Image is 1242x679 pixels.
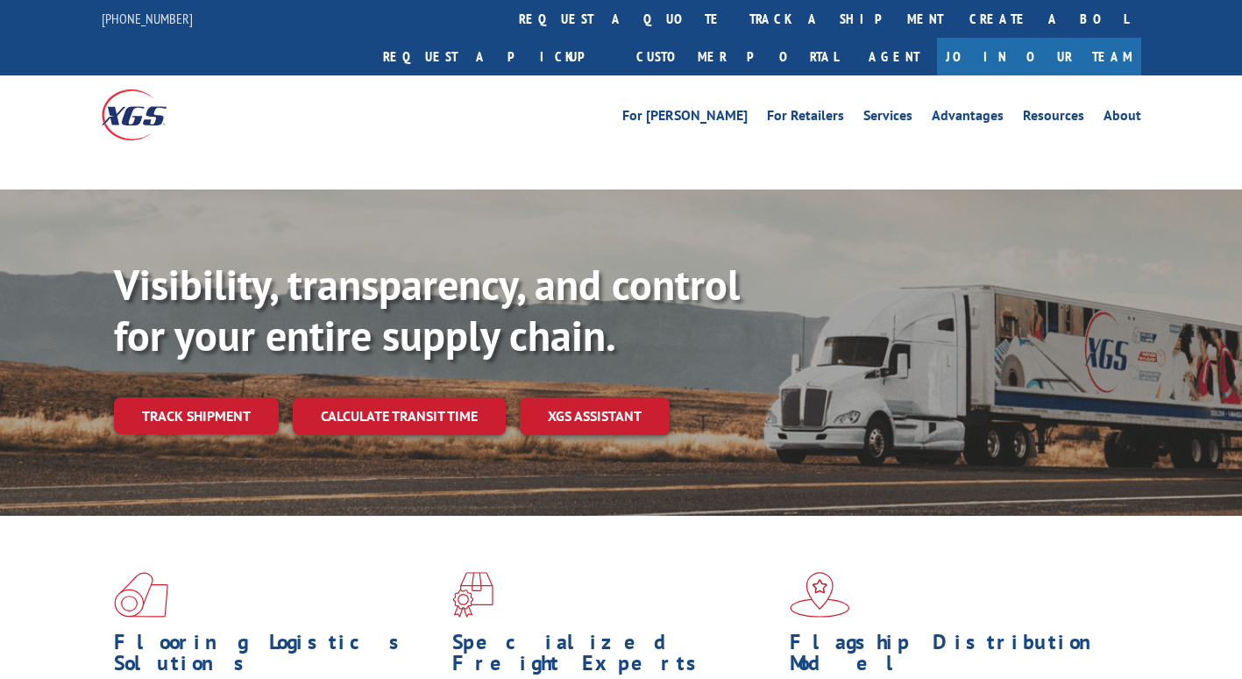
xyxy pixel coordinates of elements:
[1104,109,1141,128] a: About
[767,109,844,128] a: For Retailers
[851,38,937,75] a: Agent
[370,38,623,75] a: Request a pickup
[932,109,1004,128] a: Advantages
[937,38,1141,75] a: Join Our Team
[623,38,851,75] a: Customer Portal
[790,572,850,618] img: xgs-icon-flagship-distribution-model-red
[863,109,912,128] a: Services
[1023,109,1084,128] a: Resources
[114,397,279,434] a: Track shipment
[114,257,740,362] b: Visibility, transparency, and control for your entire supply chain.
[452,572,493,618] img: xgs-icon-focused-on-flooring-red
[114,572,168,618] img: xgs-icon-total-supply-chain-intelligence-red
[622,109,748,128] a: For [PERSON_NAME]
[293,397,506,435] a: Calculate transit time
[102,10,193,27] a: [PHONE_NUMBER]
[520,397,670,435] a: XGS ASSISTANT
